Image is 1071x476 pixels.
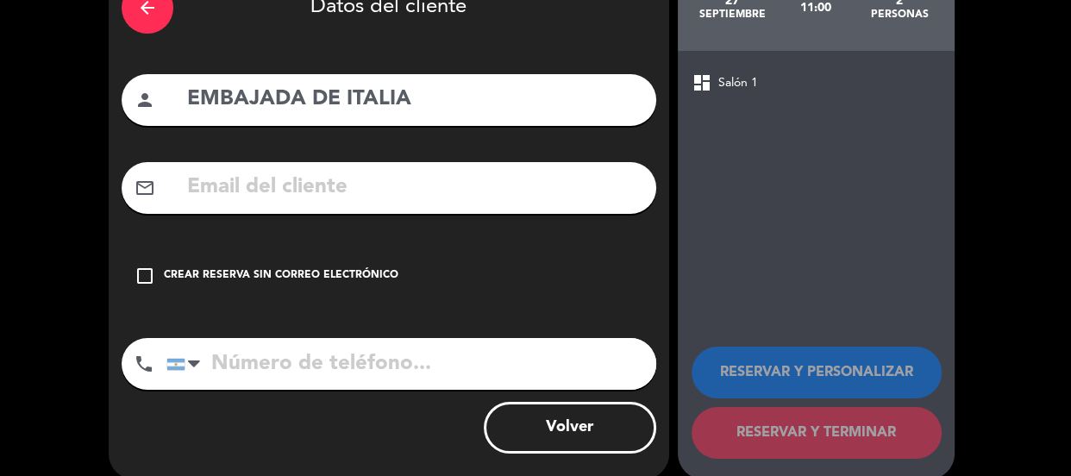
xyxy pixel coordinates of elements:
[164,267,398,285] div: Crear reserva sin correo electrónico
[166,338,656,390] input: Número de teléfono...
[718,73,758,93] span: Salón 1
[692,72,712,93] span: dashboard
[857,8,941,22] div: personas
[692,347,942,398] button: RESERVAR Y PERSONALIZAR
[135,90,155,110] i: person
[692,407,942,459] button: RESERVAR Y TERMINAR
[691,8,774,22] div: septiembre
[185,170,643,205] input: Email del cliente
[185,82,643,117] input: Nombre del cliente
[135,266,155,286] i: check_box_outline_blank
[167,339,207,389] div: Argentina: +54
[135,178,155,198] i: mail_outline
[134,354,154,374] i: phone
[484,402,656,454] button: Volver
